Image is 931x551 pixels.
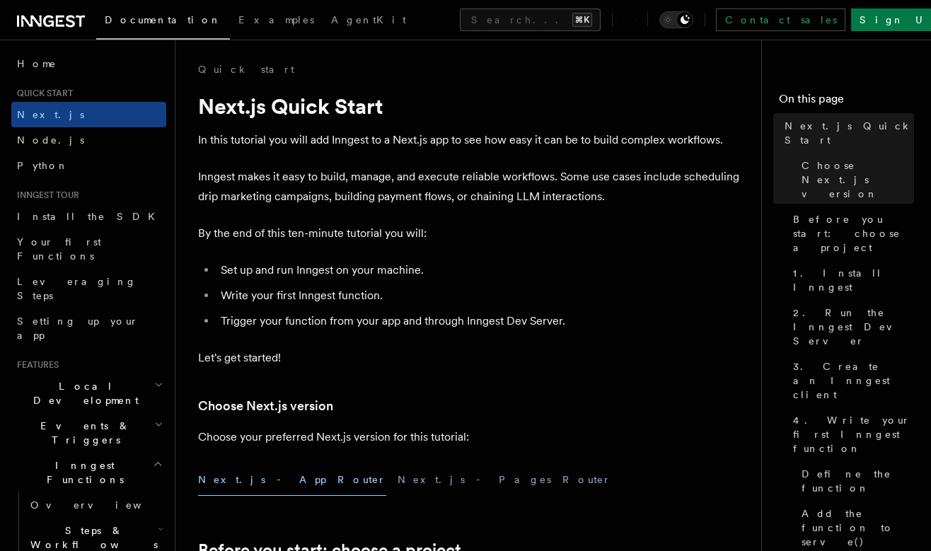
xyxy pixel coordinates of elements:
p: In this tutorial you will add Inngest to a Next.js app to see how easy it can be to build complex... [198,130,750,150]
a: Quick start [198,62,294,76]
li: Trigger your function from your app and through Inngest Dev Server. [216,311,750,331]
span: Define the function [802,467,914,495]
a: Examples [230,4,323,38]
a: Node.js [11,127,166,153]
span: Python [17,160,69,171]
a: Home [11,51,166,76]
p: Inngest makes it easy to build, manage, and execute reliable workflows. Some use cases include sc... [198,167,750,207]
li: Write your first Inngest function. [216,286,750,306]
span: Home [17,57,57,71]
span: Next.js [17,109,84,120]
p: By the end of this ten-minute tutorial you will: [198,224,750,243]
span: Events & Triggers [11,419,154,447]
a: Choose Next.js version [796,153,914,207]
a: 3. Create an Inngest client [787,354,914,407]
span: Setting up your app [17,315,139,341]
h4: On this page [779,91,914,113]
span: Install the SDK [17,211,163,222]
kbd: ⌘K [572,13,592,27]
span: Leveraging Steps [17,276,137,301]
button: Inngest Functions [11,453,166,492]
span: 4. Write your first Inngest function [793,413,914,456]
h1: Next.js Quick Start [198,93,750,119]
button: Toggle dark mode [659,11,693,28]
a: Install the SDK [11,204,166,229]
span: Quick start [11,88,73,99]
span: Features [11,359,59,371]
span: Inngest tour [11,190,79,201]
a: Contact sales [716,8,845,31]
a: 2. Run the Inngest Dev Server [787,300,914,354]
span: Inngest Functions [11,458,153,487]
button: Next.js - Pages Router [398,464,611,496]
span: Documentation [105,14,221,25]
a: Python [11,153,166,178]
span: Choose Next.js version [802,158,914,201]
span: 3. Create an Inngest client [793,359,914,402]
p: Let's get started! [198,348,750,368]
a: Choose Next.js version [198,396,333,416]
p: Choose your preferred Next.js version for this tutorial: [198,427,750,447]
span: 2. Run the Inngest Dev Server [793,306,914,348]
span: Local Development [11,379,154,407]
span: AgentKit [331,14,406,25]
a: Overview [25,492,166,518]
button: Events & Triggers [11,413,166,453]
a: 1. Install Inngest [787,260,914,300]
a: Documentation [96,4,230,40]
a: AgentKit [323,4,415,38]
a: Setting up your app [11,308,166,348]
span: Examples [238,14,314,25]
span: 1. Install Inngest [793,266,914,294]
a: Define the function [796,461,914,501]
button: Search...⌘K [460,8,601,31]
button: Next.js - App Router [198,464,386,496]
span: Your first Functions [17,236,101,262]
li: Set up and run Inngest on your machine. [216,260,750,280]
a: Your first Functions [11,229,166,269]
a: Leveraging Steps [11,269,166,308]
span: Before you start: choose a project [793,212,914,255]
span: Add the function to serve() [802,506,914,549]
a: Next.js Quick Start [779,113,914,153]
a: Next.js [11,102,166,127]
span: Next.js Quick Start [785,119,914,147]
span: Overview [30,499,176,511]
span: Node.js [17,134,84,146]
button: Local Development [11,373,166,413]
a: Before you start: choose a project [787,207,914,260]
a: 4. Write your first Inngest function [787,407,914,461]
